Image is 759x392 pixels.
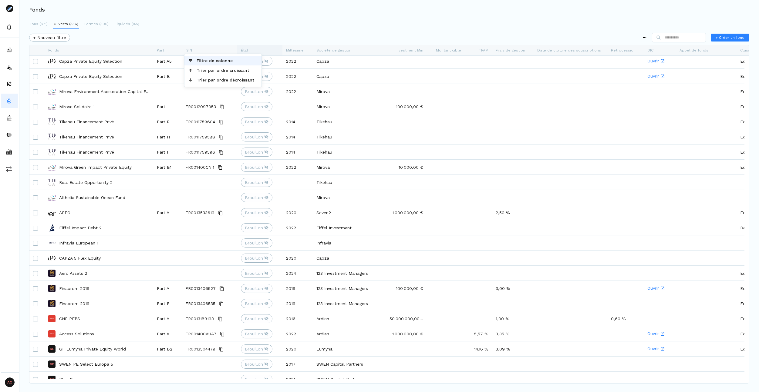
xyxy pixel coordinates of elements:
img: distributors [6,81,12,87]
img: Real Estate Opportunity 2 [48,179,56,186]
button: + Créer un fond [711,34,749,42]
span: Brouillon [245,255,263,261]
div: Capza [313,251,386,265]
p: BO [50,378,54,381]
a: Aero Assets 2Aero Assets 2 [48,266,150,280]
p: SP [50,363,54,366]
button: Liquidés (145) [114,19,140,29]
button: Copy [217,209,224,217]
p: Access Solutions [59,331,94,337]
div: 2021 [282,372,313,387]
span: Brouillon [245,179,263,185]
button: distributors [1,77,18,91]
p: Finaprom 2019 [59,285,89,291]
div: 123 Investment Managers [313,281,386,296]
p: Fermés (390) [84,21,109,27]
a: Ouvrir [647,69,672,83]
span: Brouillon [245,104,263,110]
p: GL [50,347,54,350]
a: GLGF Lumyna Private Equity World [48,342,150,356]
a: Ouvrir [647,281,672,295]
div: Mirova [313,190,386,205]
div: Capza [313,69,386,84]
button: Copy [218,118,225,126]
p: Aero Assets 2 [59,270,87,276]
div: 2019 [282,281,313,296]
a: Capza Private Equity SelectionCapza Private Equity Selection [48,54,150,68]
div: 2014 [282,129,313,144]
img: asset-managers [6,115,12,121]
button: Ouverts (336) [53,19,79,29]
span: FR001400CNI1 [185,160,214,175]
div: 50 000 000,00 € [386,311,427,326]
button: funds [1,94,18,108]
span: + Créer un fond [716,35,744,40]
button: subscriptions [1,43,18,57]
p: Tikehau Financement Privé [59,119,114,125]
a: companies [1,128,18,142]
img: CAPZA 5 Flex Equity [48,254,56,262]
span: Société de gestion [316,48,351,52]
a: CAPZA 5 Flex EquityCAPZA 5 Flex Equity [48,251,150,265]
div: 123 Investment Managers [313,296,386,311]
span: Date de cloture des souscriptions [537,48,601,52]
p: APEO [59,210,70,216]
a: Tikehau Financement PrivéTikehau Financement Privé [48,145,150,159]
a: Eiffel Impact Debt 2Eiffel Impact Debt 2 [48,221,150,235]
div: 2014 [282,114,313,129]
span: Brouillon [245,331,263,337]
span: FR0013533619 [185,205,214,220]
div: 2024 [282,266,313,281]
button: Copy [218,285,225,292]
p: Blue Ocean [59,376,83,382]
span: Brouillon [245,88,263,95]
div: 1 000 000,00 € [386,326,427,341]
div: Part A [153,205,182,220]
p: Liquidés (145) [115,21,139,27]
span: FR0011759596 [185,145,215,160]
div: SWEN Capital Partners [313,357,386,371]
img: Finaprom 2019 [48,300,56,307]
p: SWEN PE Select Europa 5 [59,361,113,367]
span: Brouillon [245,194,263,201]
span: Appel de fonds [680,48,708,52]
a: Althelia Sustainable Ocean FundAlthelia Sustainable Ocean Fund [48,190,150,204]
div: 2,50 % [492,205,534,220]
img: APEO [48,209,56,216]
img: Mirova Green Impact Private Equity [48,164,56,171]
div: 2016 [282,311,313,326]
img: Capza Private Equity Selection [48,73,56,80]
a: Real Estate Opportunity 2Real Estate Opportunity 2 [48,175,150,189]
img: Mirova Environment Acceleration Capital Fund [48,88,56,95]
span: Filtre de colonne [193,56,258,65]
div: Tikehau [313,114,386,129]
span: Brouillon [245,361,263,367]
button: investors [1,60,18,74]
div: Part P [153,296,182,311]
span: TFAM [479,48,488,52]
button: Copy [219,331,226,338]
div: 1 000 000,00 € [386,205,427,220]
a: CNP PEPSCNP PEPS [48,311,150,326]
span: DIC [647,48,653,52]
div: 2020 [282,341,313,356]
span: FR0012097053 [185,99,216,114]
span: ISIN [185,48,192,52]
img: CNP PEPS [48,315,56,322]
button: institutionals [1,145,18,159]
div: 2022 [282,54,313,68]
div: Part H [153,129,182,144]
a: Ouvrir [647,54,672,68]
img: companies [6,132,12,138]
span: FR0013406527 [185,281,216,296]
img: Finaprom 2019 [48,285,56,292]
span: Trier par ordre décroissant [193,75,258,85]
div: Part A [153,326,182,341]
div: Part R [153,114,182,129]
a: Ouvrir [647,327,672,341]
span: FR0011759588 [185,130,215,145]
a: asset-managers [1,111,18,125]
span: Brouillon [245,225,263,231]
span: Brouillon [245,270,263,276]
span: Brouillon [245,240,263,246]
